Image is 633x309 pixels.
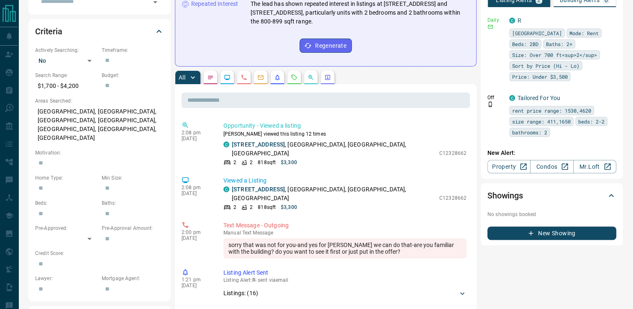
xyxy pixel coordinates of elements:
p: Mortgage Agent: [102,275,164,282]
p: Viewed a Listing [223,176,466,185]
p: Off [487,94,504,101]
span: beds: 2-2 [578,117,605,126]
p: , [GEOGRAPHIC_DATA], [GEOGRAPHIC_DATA], [GEOGRAPHIC_DATA] [232,140,435,158]
svg: Agent Actions [324,74,331,81]
svg: Notes [207,74,214,81]
p: 2:00 pm [182,229,211,235]
svg: Requests [291,74,297,81]
p: 1:21 pm [182,277,211,283]
p: 818 sqft [258,159,276,166]
p: 2 [233,203,236,211]
p: $3,300 [281,159,297,166]
p: Daily [487,16,504,24]
h2: Showings [487,189,523,202]
p: Credit Score: [35,250,164,257]
svg: Opportunities [308,74,314,81]
p: Pre-Approval Amount: [102,224,164,232]
a: [STREET_ADDRESS] [232,186,285,193]
svg: Push Notification Only [487,101,493,107]
span: Sort by Price (Hi - Lo) [512,62,579,70]
p: [DATE] [182,136,211,142]
span: R [252,277,255,283]
p: Min Size: [102,174,164,182]
p: Baths: [102,199,164,207]
p: Pre-Approved: [35,224,97,232]
p: Search Range: [35,72,97,79]
p: 2 [233,159,236,166]
span: Price: Under $3,500 [512,72,568,81]
p: C12328662 [439,194,466,202]
div: Listings: (16) [223,286,466,301]
p: Beds: [35,199,97,207]
span: Beds: 2BD [512,40,538,48]
div: Criteria [35,21,164,41]
p: Lawyer: [35,275,97,282]
a: [STREET_ADDRESS] [232,141,285,148]
p: [DATE] [182,283,211,288]
a: Condos [530,160,573,173]
button: New Showing [487,227,616,240]
span: Baths: 2+ [546,40,572,48]
p: [DATE] [182,191,211,196]
p: Text Message [223,230,466,236]
svg: Lead Browsing Activity [224,74,231,81]
svg: Listing Alerts [274,74,281,81]
span: Mode: Rent [569,29,599,37]
p: No showings booked [487,211,616,218]
p: Listing Alert Sent [223,268,466,277]
div: Showings [487,185,616,206]
p: Areas Searched: [35,97,164,105]
svg: Emails [257,74,264,81]
p: [GEOGRAPHIC_DATA], [GEOGRAPHIC_DATA], [GEOGRAPHIC_DATA], [GEOGRAPHIC_DATA], [GEOGRAPHIC_DATA], [G... [35,105,164,145]
span: Size: Over 700 ft<sup>2</sup> [512,51,597,59]
h2: Criteria [35,25,62,38]
a: R [518,17,521,24]
button: Regenerate [300,39,352,53]
p: 2:08 pm [182,130,211,136]
p: Home Type: [35,174,97,182]
p: 2 [250,203,253,211]
div: condos.ca [223,186,229,192]
p: New Alert: [487,149,616,157]
div: condos.ca [509,95,515,101]
div: sorry that was not for you-and yes for [PERSON_NAME] we can do that-are you familiar with the bui... [223,238,466,258]
p: C12328662 [439,149,466,157]
p: $1,700 - $4,200 [35,79,97,93]
span: bathrooms: 2 [512,128,547,136]
p: Timeframe: [102,46,164,54]
span: [GEOGRAPHIC_DATA] [512,29,562,37]
p: $3,300 [281,203,297,211]
span: size range: 411,1650 [512,117,571,126]
p: Text Message - Outgoing [223,221,466,230]
p: [PERSON_NAME] viewed this listing 12 times [223,130,466,138]
p: Listing Alert : - sent via email [223,277,466,283]
p: Motivation: [35,149,164,157]
div: No [35,54,97,67]
p: Budget: [102,72,164,79]
svg: Calls [241,74,247,81]
a: Property [487,160,530,173]
div: condos.ca [223,142,229,147]
a: Tailored For You [518,95,560,101]
p: Listings: ( 16 ) [223,289,258,298]
p: 818 sqft [258,203,276,211]
div: condos.ca [509,18,515,23]
span: rent price range: 1530,4620 [512,106,591,115]
p: 2:08 pm [182,185,211,191]
svg: Email [487,24,493,30]
p: Actively Searching: [35,46,97,54]
a: Mr.Loft [573,160,616,173]
p: Opportunity - Viewed a listing [223,121,466,130]
p: 2 [250,159,253,166]
p: [DATE] [182,235,211,241]
span: manual [223,230,241,236]
p: All [179,75,185,80]
p: , [GEOGRAPHIC_DATA], [GEOGRAPHIC_DATA], [GEOGRAPHIC_DATA] [232,185,435,203]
